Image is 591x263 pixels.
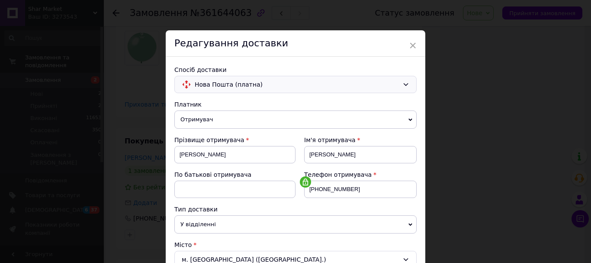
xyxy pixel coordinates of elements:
[409,38,417,53] span: ×
[174,65,417,74] div: Спосіб доставки
[174,101,202,108] span: Платник
[304,136,356,143] span: Ім'я отримувача
[174,171,251,178] span: По батькові отримувача
[174,215,417,234] span: У відділенні
[166,30,425,57] div: Редагування доставки
[304,171,372,178] span: Телефон отримувача
[174,110,417,129] span: Отримувач
[195,80,399,89] span: Нова Пошта (платна)
[174,136,244,143] span: Прізвище отримувача
[174,240,417,249] div: Місто
[174,206,218,213] span: Тип доставки
[304,181,417,198] input: +380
